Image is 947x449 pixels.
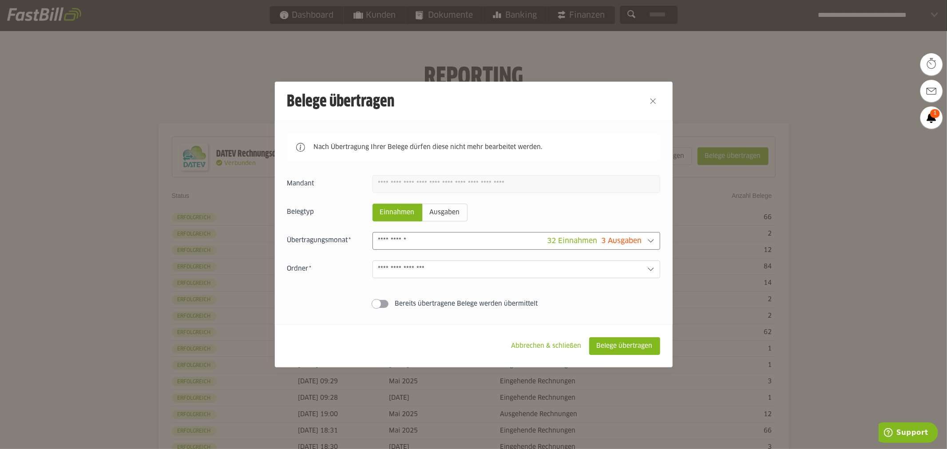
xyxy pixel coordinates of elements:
sl-radio-button: Ausgaben [422,204,468,221]
sl-button: Abbrechen & schließen [504,337,589,355]
sl-radio-button: Einnahmen [372,204,422,221]
span: 3 Ausgaben [602,237,642,244]
a: 1 [920,106,943,129]
sl-button: Belege übertragen [589,337,660,355]
span: 1 [930,109,940,118]
iframe: Öffnet ein Widget, in dem Sie weitere Informationen finden [879,422,938,445]
span: 32 Einnahmen [547,237,598,244]
sl-switch: Bereits übertragene Belege werden übermittelt [287,299,660,308]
